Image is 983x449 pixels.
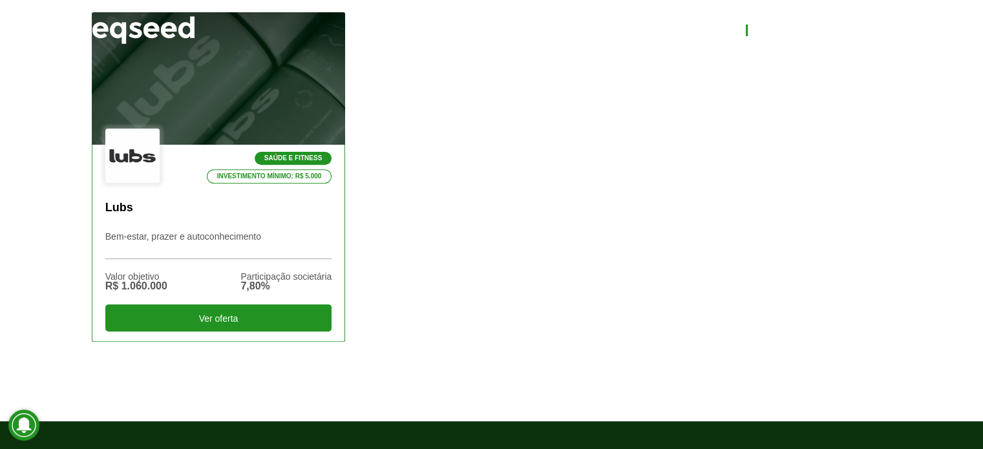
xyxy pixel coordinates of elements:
[92,13,195,47] img: EqSeed
[105,281,167,291] div: R$ 1.060.000
[709,26,730,35] a: Blog
[105,304,332,331] div: Ver oferta
[804,21,894,39] a: Cadastre-se
[423,26,460,35] a: Investir
[105,272,167,281] div: Valor objetivo
[763,26,788,35] a: Login
[240,272,332,281] div: Participação societária
[92,12,346,341] a: Saúde e Fitness Investimento mínimo: R$ 5.000 Lubs Bem-estar, prazer e autoconhecimento Valor obj...
[607,26,693,35] a: Aprenda a investir
[207,169,332,183] p: Investimento mínimo: R$ 5.000
[105,201,332,215] p: Lubs
[240,281,332,291] div: 7,80%
[255,152,332,165] p: Saúde e Fitness
[476,26,544,35] a: Como funciona
[560,26,591,35] a: Captar
[105,231,332,259] p: Bem-estar, prazer e autoconhecimento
